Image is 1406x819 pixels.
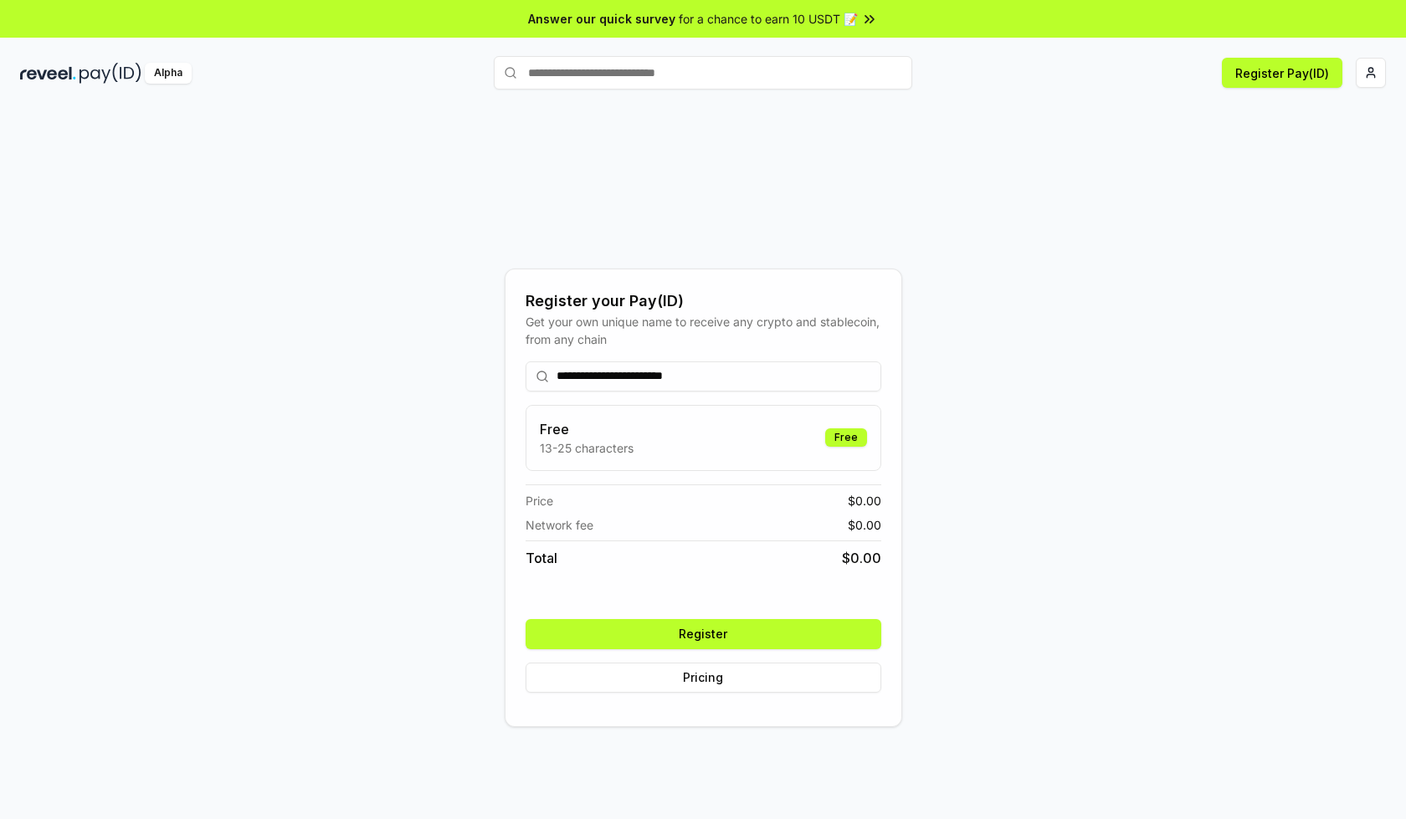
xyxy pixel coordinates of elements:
img: reveel_dark [20,63,76,84]
span: for a chance to earn 10 USDT 📝 [679,10,858,28]
div: Alpha [145,63,192,84]
span: Answer our quick survey [528,10,675,28]
span: Total [526,548,557,568]
button: Register [526,619,881,649]
span: $ 0.00 [848,492,881,509]
div: Register your Pay(ID) [526,289,881,313]
h3: Free [540,419,634,439]
img: pay_id [80,63,141,84]
span: Network fee [526,516,593,534]
div: Get your own unique name to receive any crypto and stablecoin, from any chain [526,313,881,348]
span: $ 0.00 [842,548,881,568]
span: $ 0.00 [848,516,881,534]
button: Register Pay(ID) [1222,58,1342,88]
div: Free [825,428,867,447]
p: 13-25 characters [540,439,634,457]
span: Price [526,492,553,509]
button: Pricing [526,663,881,693]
